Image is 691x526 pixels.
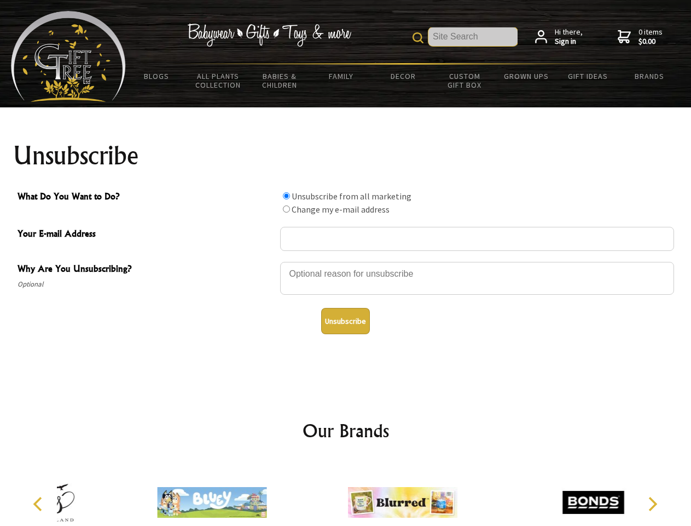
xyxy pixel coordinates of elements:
[283,192,290,199] input: What Do You Want to Do?
[187,24,351,47] img: Babywear - Gifts - Toys & more
[18,190,275,205] span: What Do You Want to Do?
[638,27,663,47] span: 0 items
[280,227,674,251] input: Your E-mail Address
[434,65,496,96] a: Custom Gift Box
[13,142,678,169] h1: Unsubscribe
[18,227,275,243] span: Your E-mail Address
[555,27,583,47] span: Hi there,
[311,65,373,88] a: Family
[413,32,423,43] img: product search
[638,37,663,47] strong: $0.00
[249,65,311,96] a: Babies & Children
[618,27,663,47] a: 0 items$0.00
[292,191,411,202] label: Unsubscribe from all marketing
[495,65,557,88] a: Grown Ups
[18,278,275,291] span: Optional
[428,27,518,46] input: Site Search
[22,418,670,444] h2: Our Brands
[555,37,583,47] strong: Sign in
[280,262,674,295] textarea: Why Are You Unsubscribing?
[283,205,290,213] input: What Do You Want to Do?
[188,65,249,96] a: All Plants Collection
[535,27,583,47] a: Hi there,Sign in
[27,492,51,516] button: Previous
[11,11,126,102] img: Babyware - Gifts - Toys and more...
[372,65,434,88] a: Decor
[321,308,370,334] button: Unsubscribe
[126,65,188,88] a: BLOGS
[18,262,275,278] span: Why Are You Unsubscribing?
[292,204,390,215] label: Change my e-mail address
[619,65,681,88] a: Brands
[557,65,619,88] a: Gift Ideas
[640,492,664,516] button: Next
